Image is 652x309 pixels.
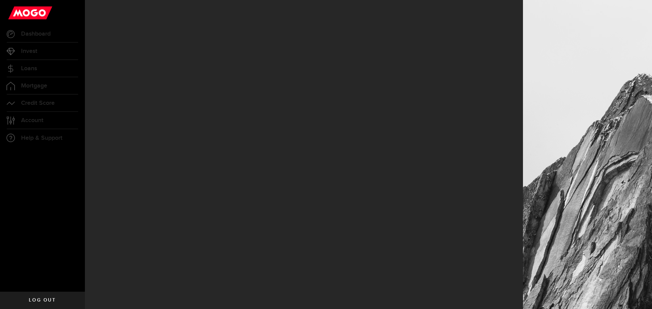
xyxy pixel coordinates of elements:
span: Credit Score [21,100,55,106]
span: Mortgage [21,83,47,89]
span: Log out [29,298,56,303]
span: Invest [21,48,37,54]
span: Dashboard [21,31,51,37]
span: Help & Support [21,135,62,141]
span: Account [21,117,43,123]
span: Loans [21,65,37,72]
